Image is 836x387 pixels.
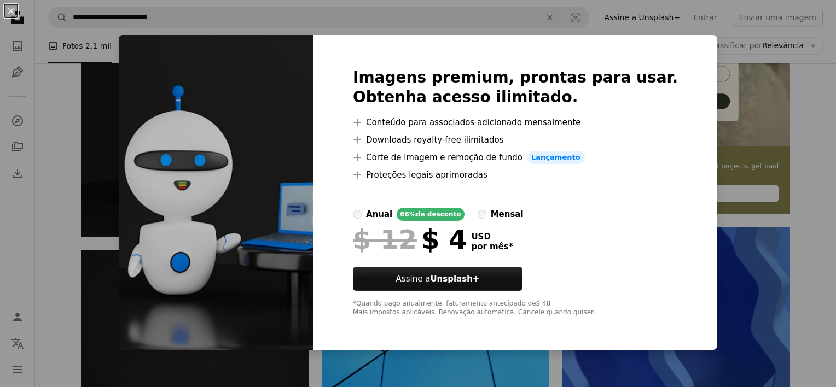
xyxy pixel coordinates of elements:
div: 66% de desconto [397,208,464,221]
li: Corte de imagem e remoção de fundo [353,151,678,164]
div: $ 4 [353,225,467,254]
span: Lançamento [527,151,585,164]
strong: Unsplash+ [430,274,479,284]
button: Assine aUnsplash+ [353,267,522,291]
li: Proteções legais aprimoradas [353,168,678,181]
div: *Quando pago anualmente, faturamento antecipado de $ 48 Mais impostos aplicáveis. Renovação autom... [353,300,678,317]
input: mensal [478,210,486,219]
span: $ 12 [353,225,417,254]
h2: Imagens premium, prontas para usar. Obtenha acesso ilimitado. [353,68,678,107]
span: por mês * [471,242,513,251]
span: USD [471,232,513,242]
div: mensal [491,208,524,221]
li: Conteúdo para associados adicionado mensalmente [353,116,678,129]
input: anual66%de desconto [353,210,362,219]
img: premium_photo-1677094310947-c8ffdc3d3355 [119,35,313,350]
li: Downloads royalty-free ilimitados [353,133,678,146]
div: anual [366,208,392,221]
